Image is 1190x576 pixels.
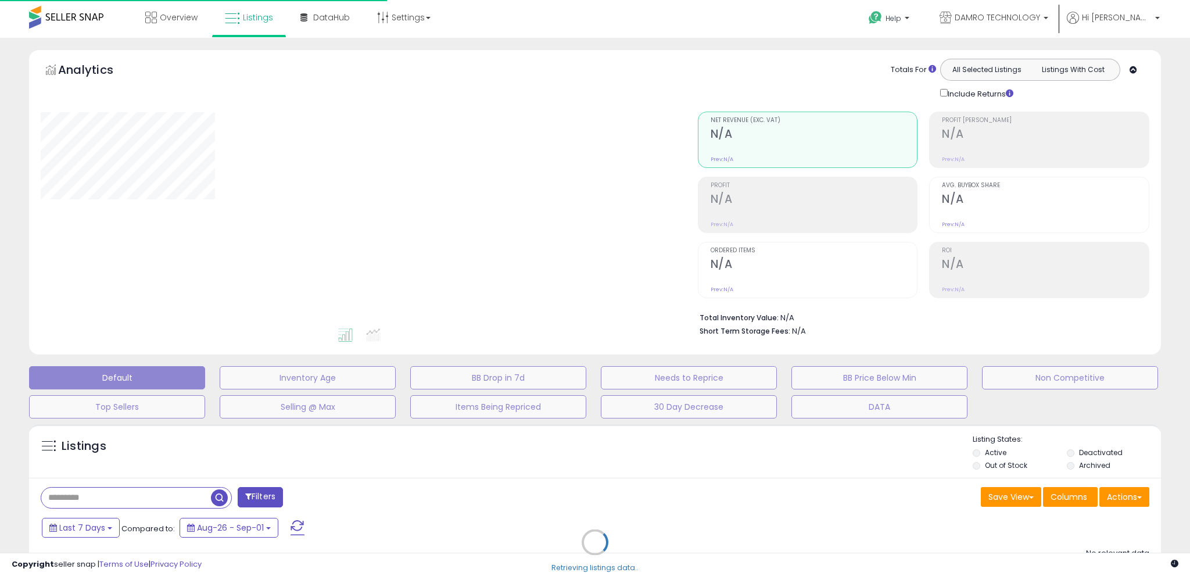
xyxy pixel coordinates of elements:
button: Listings With Cost [1030,62,1116,77]
b: Total Inventory Value: [700,313,779,323]
h2: N/A [942,127,1149,143]
div: Retrieving listings data.. [551,563,639,573]
h2: N/A [711,192,917,208]
strong: Copyright [12,559,54,570]
button: BB Drop in 7d [410,366,586,389]
button: Default [29,366,205,389]
span: Help [886,13,901,23]
button: Non Competitive [982,366,1158,389]
small: Prev: N/A [942,156,965,163]
span: Overview [160,12,198,23]
span: Profit [711,183,917,189]
a: Hi [PERSON_NAME] [1067,12,1160,38]
span: Avg. Buybox Share [942,183,1149,189]
h2: N/A [942,192,1149,208]
h2: N/A [942,257,1149,273]
button: Needs to Reprice [601,366,777,389]
h5: Analytics [58,62,136,81]
button: BB Price Below Min [791,366,967,389]
span: DAMRO TECHNOLOGY [955,12,1040,23]
div: seller snap | | [12,559,202,570]
span: Net Revenue (Exc. VAT) [711,117,917,124]
span: Listings [243,12,273,23]
span: Hi [PERSON_NAME] [1082,12,1152,23]
i: Get Help [868,10,883,25]
small: Prev: N/A [942,221,965,228]
button: 30 Day Decrease [601,395,777,418]
div: Include Returns [931,87,1027,100]
button: Selling @ Max [220,395,396,418]
h2: N/A [711,257,917,273]
b: Short Term Storage Fees: [700,326,790,336]
button: Top Sellers [29,395,205,418]
small: Prev: N/A [711,286,733,293]
small: Prev: N/A [711,221,733,228]
button: Items Being Repriced [410,395,586,418]
span: Profit [PERSON_NAME] [942,117,1149,124]
a: Help [859,2,921,38]
div: Totals For [891,65,936,76]
small: Prev: N/A [711,156,733,163]
span: DataHub [313,12,350,23]
span: ROI [942,248,1149,254]
button: DATA [791,395,967,418]
span: Ordered Items [711,248,917,254]
button: Inventory Age [220,366,396,389]
small: Prev: N/A [942,286,965,293]
h2: N/A [711,127,917,143]
button: All Selected Listings [944,62,1030,77]
li: N/A [700,310,1141,324]
span: N/A [792,325,806,337]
